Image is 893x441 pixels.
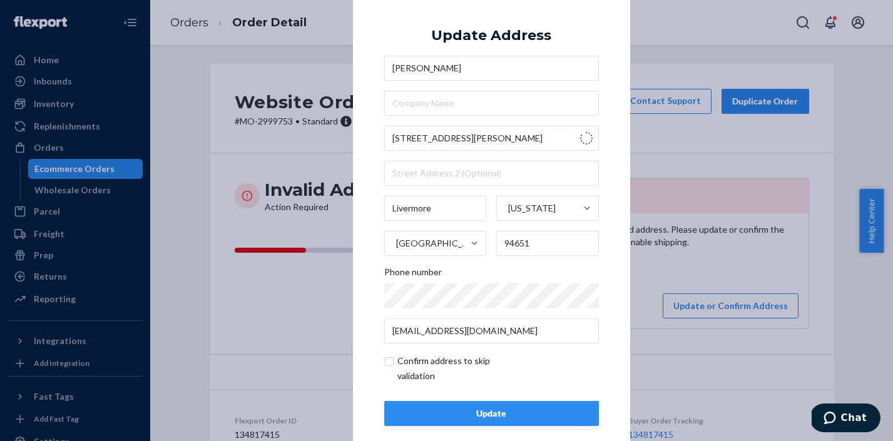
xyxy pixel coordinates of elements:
[431,28,551,43] div: Update Address
[384,318,599,343] input: Email (Only Required for International)
[496,231,599,256] input: ZIP Code
[384,56,599,81] input: First & Last Name
[384,401,599,426] button: Update
[396,237,470,250] div: [GEOGRAPHIC_DATA]
[384,126,599,151] input: Street Address
[508,202,556,215] div: [US_STATE]
[384,91,599,116] input: Company Name
[384,196,487,221] input: City
[384,161,599,186] input: Street Address 2 (Optional)
[507,196,508,221] input: [US_STATE]
[384,266,442,283] span: Phone number
[812,403,880,435] iframe: Opens a widget where you can chat to one of our agents
[395,407,588,420] div: Update
[395,231,396,256] input: [GEOGRAPHIC_DATA]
